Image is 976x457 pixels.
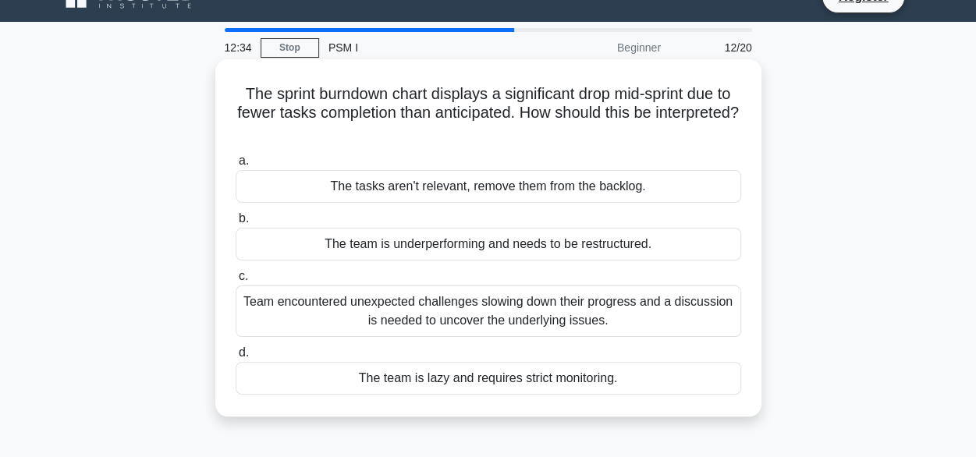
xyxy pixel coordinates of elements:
span: c. [239,269,248,282]
span: b. [239,211,249,225]
div: PSM I [319,32,534,63]
div: 12:34 [215,32,261,63]
div: The tasks aren't relevant, remove them from the backlog. [236,170,741,203]
div: Beginner [534,32,670,63]
div: The team is lazy and requires strict monitoring. [236,362,741,395]
h5: The sprint burndown chart displays a significant drop mid-sprint due to fewer tasks completion th... [234,84,743,142]
div: 12/20 [670,32,761,63]
a: Stop [261,38,319,58]
span: d. [239,345,249,359]
span: a. [239,154,249,167]
div: The team is underperforming and needs to be restructured. [236,228,741,260]
div: Team encountered unexpected challenges slowing down their progress and a discussion is needed to ... [236,285,741,337]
